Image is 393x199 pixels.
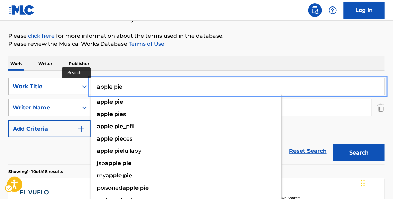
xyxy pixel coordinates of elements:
p: Showing 1 - 10 of 416 results [8,169,63,175]
div: Work Title [13,82,74,91]
form: Search Form [8,78,385,165]
button: Add Criteria [8,120,91,137]
strong: pie [123,172,132,179]
div: EL VUELO [19,188,80,197]
strong: apple [106,172,122,179]
div: Drag [361,173,365,194]
button: Search [333,144,385,161]
img: MLC Logo [8,5,35,15]
img: Delete Criterion [377,99,385,116]
p: Writer [36,56,54,71]
div: Writer Name [13,104,74,112]
strong: pie [114,111,123,117]
span: ces [123,135,132,142]
strong: pie [114,123,123,130]
span: my [97,172,106,179]
p: Work [8,56,24,71]
strong: pie [114,148,123,154]
a: Music industry terminology | mechanical licensing collective [28,32,55,39]
p: Please for more information about the terms used in the database. [8,32,385,40]
a: Log In [344,2,385,19]
img: help [329,6,337,14]
a: Terms of Use [127,41,165,47]
span: s [123,111,126,117]
strong: apple [97,111,113,117]
strong: apple [97,135,113,142]
strong: apple [97,123,113,130]
strong: apple [97,148,113,154]
img: 9d2ae6d4665cec9f34b9.svg [77,125,86,133]
strong: apple [97,98,113,105]
strong: pie [122,160,131,167]
strong: apple [122,185,139,191]
img: search [311,6,319,14]
iframe: Hubspot Iframe [359,166,393,199]
span: _pfil [123,123,134,130]
span: lullaby [123,148,141,154]
strong: pie [114,98,123,105]
div: Chat Widget [359,166,393,199]
strong: pie [140,185,149,191]
p: Publisher [67,56,91,71]
p: Please review the Musical Works Database [8,40,385,48]
span: jsb [97,160,105,167]
strong: pie [114,135,123,142]
input: Search... [91,78,384,95]
a: Reset Search [286,144,330,159]
strong: apple [105,160,121,167]
span: poisoned [97,185,122,191]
